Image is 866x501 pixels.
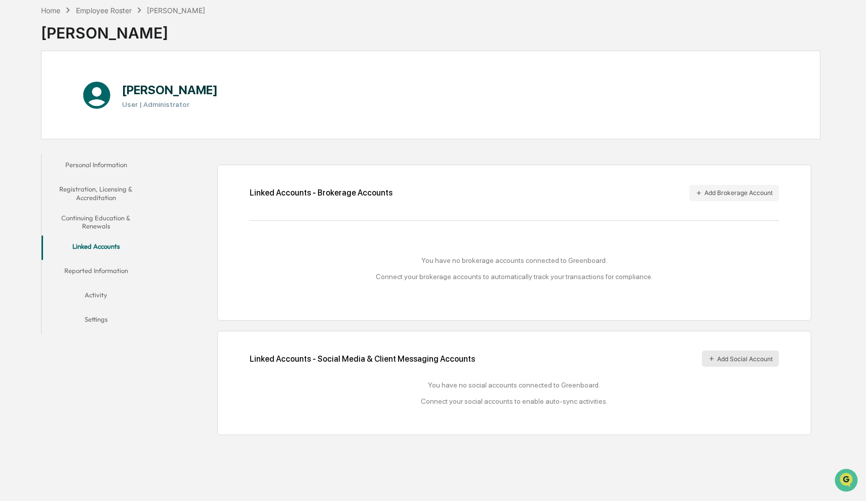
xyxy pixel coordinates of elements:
[34,78,166,88] div: Start new chat
[10,148,18,156] div: 🔎
[42,179,150,208] button: Registration, Licensing & Accreditation
[76,6,132,15] div: Employee Roster
[42,260,150,285] button: Reported Information
[42,285,150,309] button: Activity
[34,88,128,96] div: We're available if you need us!
[42,236,150,260] button: Linked Accounts
[122,100,218,108] h3: User | Administrator
[10,78,28,96] img: 1746055101610-c473b297-6a78-478c-a979-82029cc54cd1
[10,129,18,137] div: 🖐️
[6,124,69,142] a: 🖐️Preclearance
[41,6,60,15] div: Home
[689,185,779,201] button: Add Brokerage Account
[250,351,778,367] div: Linked Accounts - Social Media & Client Messaging Accounts
[834,468,861,495] iframe: Open customer support
[122,83,218,97] h1: [PERSON_NAME]
[147,6,205,15] div: [PERSON_NAME]
[84,128,126,138] span: Attestations
[10,21,184,37] p: How can we help?
[250,381,778,405] div: You have no social accounts connected to Greenboard. Connect your social accounts to enable auto-...
[20,147,64,157] span: Data Lookup
[42,208,150,237] button: Continuing Education & Renewals
[702,351,779,367] button: Add Social Account
[42,309,150,333] button: Settings
[250,256,778,281] div: You have no brokerage accounts connected to Greenboard. Connect your brokerage accounts to automa...
[41,16,205,42] div: [PERSON_NAME]
[42,155,150,179] button: Personal Information
[6,143,68,161] a: 🔎Data Lookup
[69,124,130,142] a: 🗄️Attestations
[42,155,150,333] div: secondary tabs example
[250,188,392,198] div: Linked Accounts - Brokerage Accounts
[172,81,184,93] button: Start new chat
[101,172,123,179] span: Pylon
[20,128,65,138] span: Preclearance
[73,129,82,137] div: 🗄️
[71,171,123,179] a: Powered byPylon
